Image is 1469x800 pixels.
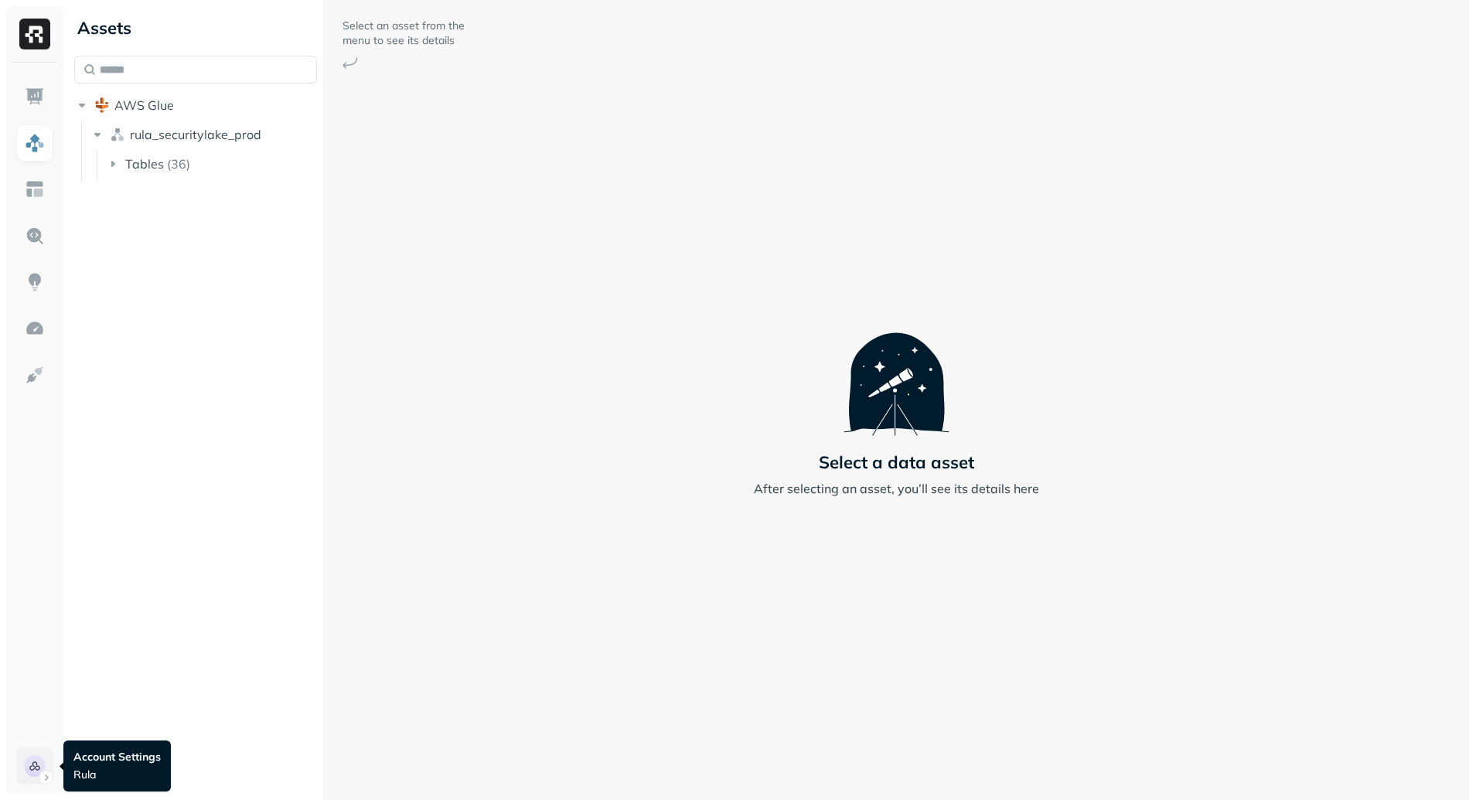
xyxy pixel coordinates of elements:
[19,19,50,49] img: Ryft
[25,272,45,292] img: Insights
[25,179,45,199] img: Asset Explorer
[25,365,45,385] img: Integrations
[754,479,1039,498] p: After selecting an asset, you’ll see its details here
[25,87,45,107] img: Dashboard
[819,451,974,473] p: Select a data asset
[25,133,45,153] img: Assets
[25,226,45,246] img: Query Explorer
[105,151,319,176] button: Tables(36)
[114,97,174,113] span: AWS Glue
[167,156,190,172] p: ( 36 )
[94,97,110,113] img: root
[73,768,161,782] p: Rula
[74,93,317,117] button: AWS Glue
[73,750,161,764] p: Account Settings
[130,127,261,142] span: rula_securitylake_prod
[343,57,358,69] img: Arrow
[844,302,949,435] img: Telescope
[343,19,466,48] p: Select an asset from the menu to see its details
[110,127,125,142] img: namespace
[24,755,46,777] img: Rula
[125,156,164,172] span: Tables
[90,122,318,147] button: rula_securitylake_prod
[74,15,317,40] div: Assets
[25,318,45,339] img: Optimization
